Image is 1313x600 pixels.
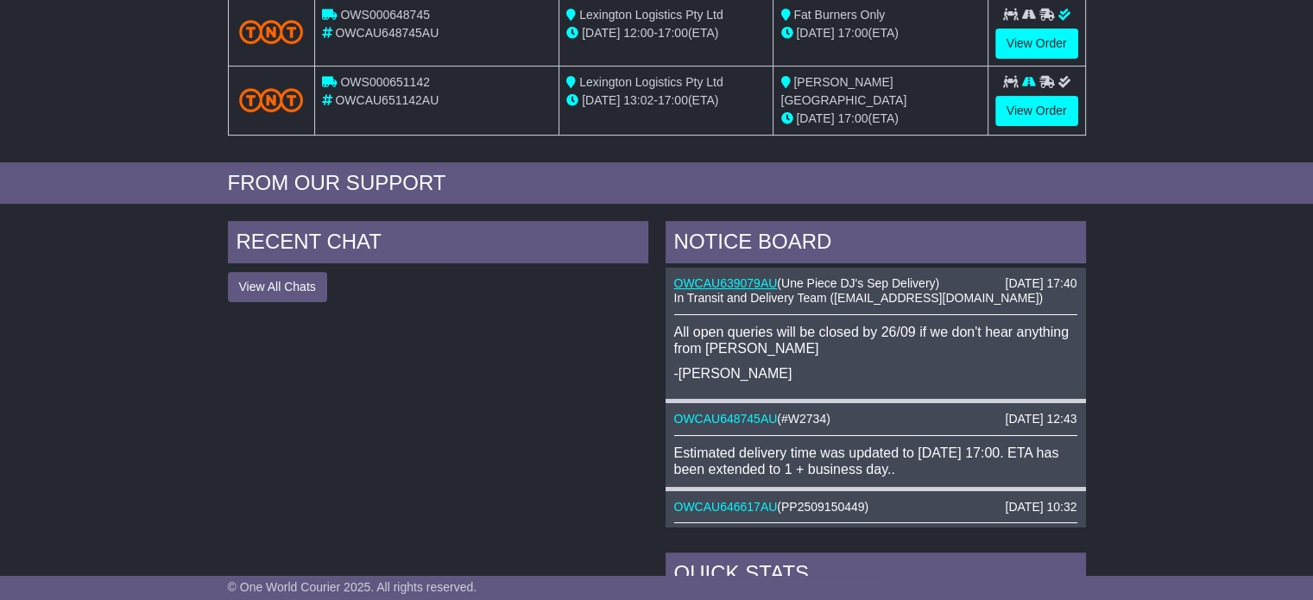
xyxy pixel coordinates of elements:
[674,412,778,426] a: OWCAU648745AU
[837,26,868,40] span: 17:00
[658,93,688,107] span: 17:00
[623,93,653,107] span: 13:02
[796,26,834,40] span: [DATE]
[995,96,1078,126] a: View Order
[995,28,1078,59] a: View Order
[674,324,1077,357] p: All open queries will be closed by 26/09 if we don't hear anything from [PERSON_NAME]
[340,8,430,22] span: OWS000648745
[239,88,304,111] img: TNT_Domestic.png
[340,75,430,89] span: OWS000651142
[674,276,1077,291] div: ( )
[780,75,906,107] span: [PERSON_NAME] [GEOGRAPHIC_DATA]
[658,26,688,40] span: 17:00
[582,93,620,107] span: [DATE]
[781,412,826,426] span: #W2734
[566,92,766,110] div: - (ETA)
[780,24,980,42] div: (ETA)
[796,111,834,125] span: [DATE]
[1005,412,1076,426] div: [DATE] 12:43
[228,272,327,302] button: View All Chats
[781,276,936,290] span: Une Piece DJ's Sep Delivery
[335,93,439,107] span: OWCAU651142AU
[579,8,723,22] span: Lexington Logistics Pty Ltd
[781,500,865,514] span: PP2509150449
[579,75,723,89] span: Lexington Logistics Pty Ltd
[228,580,477,594] span: © One World Courier 2025. All rights reserved.
[666,553,1086,599] div: Quick Stats
[793,8,885,22] span: Fat Burners Only
[674,445,1077,477] div: Estimated delivery time was updated to [DATE] 17:00. ETA has been extended to 1 + business day..
[674,276,778,290] a: OWCAU639079AU
[837,111,868,125] span: 17:00
[335,26,439,40] span: OWCAU648745AU
[666,221,1086,268] div: NOTICE BOARD
[566,24,766,42] div: - (ETA)
[1005,276,1076,291] div: [DATE] 17:40
[674,500,778,514] a: OWCAU646617AU
[1005,500,1076,515] div: [DATE] 10:32
[623,26,653,40] span: 12:00
[674,365,1077,382] p: -[PERSON_NAME]
[228,221,648,268] div: RECENT CHAT
[674,412,1077,426] div: ( )
[674,291,1044,305] span: In Transit and Delivery Team ([EMAIL_ADDRESS][DOMAIN_NAME])
[228,171,1086,196] div: FROM OUR SUPPORT
[780,110,980,128] div: (ETA)
[582,26,620,40] span: [DATE]
[674,500,1077,515] div: ( )
[239,20,304,43] img: TNT_Domestic.png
